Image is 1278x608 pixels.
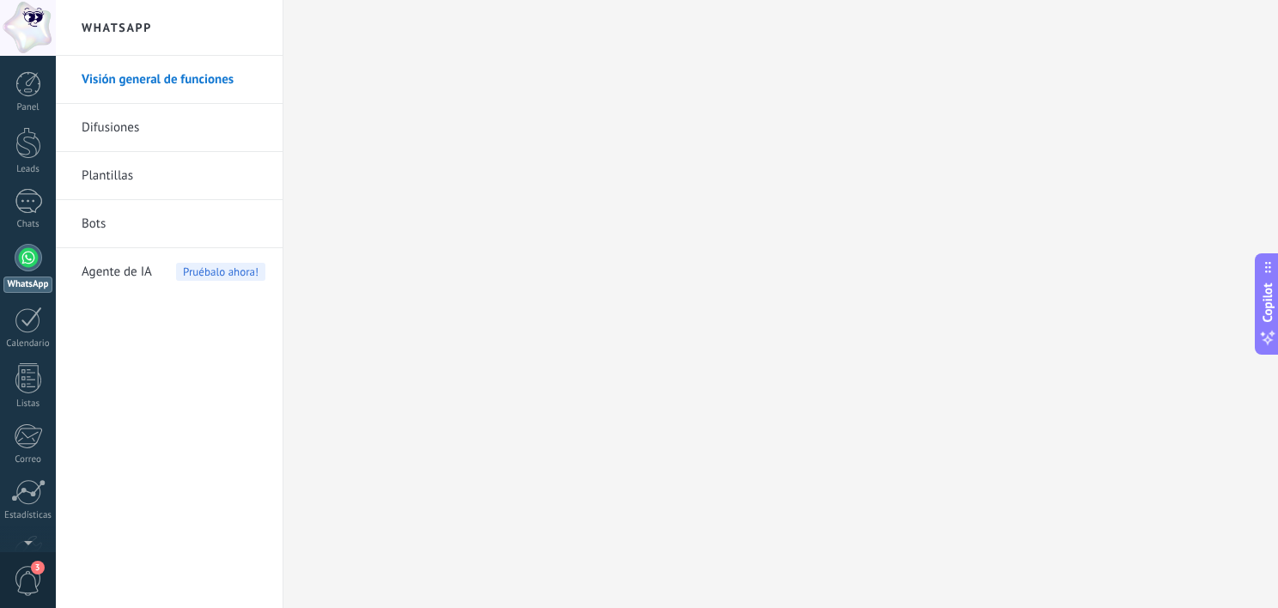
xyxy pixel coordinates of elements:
li: Visión general de funciones [56,56,283,104]
a: Visión general de funciones [82,56,265,104]
li: Agente de IA [56,248,283,295]
div: Calendario [3,338,53,350]
span: Agente de IA [82,248,152,296]
a: Difusiones [82,104,265,152]
div: Chats [3,219,53,230]
div: Panel [3,102,53,113]
div: Estadísticas [3,510,53,521]
span: 3 [31,561,45,575]
div: WhatsApp [3,277,52,293]
a: Bots [82,200,265,248]
div: Correo [3,454,53,465]
li: Bots [56,200,283,248]
a: Plantillas [82,152,265,200]
li: Difusiones [56,104,283,152]
li: Plantillas [56,152,283,200]
span: Copilot [1259,283,1276,323]
div: Leads [3,164,53,175]
span: Pruébalo ahora! [176,263,265,281]
div: Listas [3,398,53,410]
a: Agente de IAPruébalo ahora! [82,248,265,296]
